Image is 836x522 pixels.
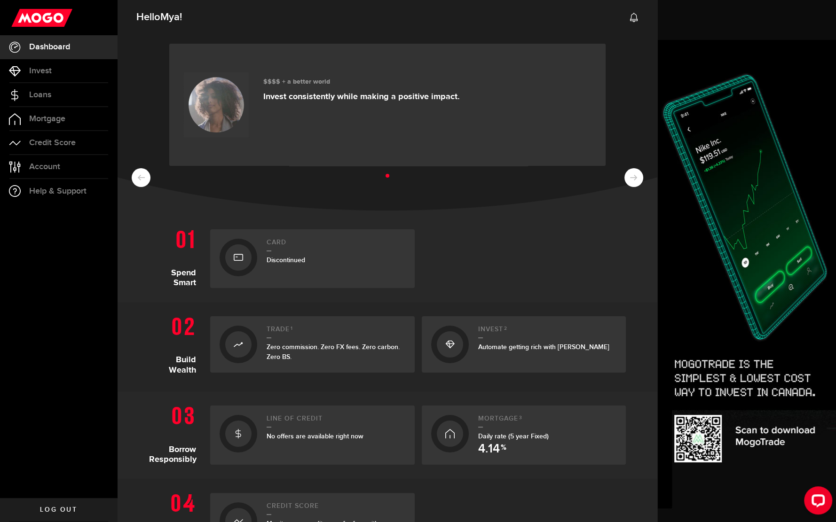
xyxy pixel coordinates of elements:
[263,92,460,102] p: Invest consistently while making a positive impact.
[478,343,609,351] span: Automate getting rich with [PERSON_NAME]
[657,40,836,522] img: Side-banner-trade-up-1126-380x1026
[149,312,203,377] h1: Build Wealth
[478,326,617,338] h2: Invest
[210,405,415,465] a: Line of creditNo offers are available right now
[29,43,70,51] span: Dashboard
[797,483,836,522] iframe: LiveChat chat widget
[478,432,549,440] span: Daily rate (5 year Fixed)
[267,256,305,264] span: Discontinued
[263,78,460,86] h3: $$$$ + a better world
[267,326,405,338] h2: Trade
[160,11,180,23] span: Mya
[29,115,65,123] span: Mortgage
[136,8,182,27] span: Hello !
[504,326,507,331] sup: 2
[29,139,76,147] span: Credit Score
[478,443,500,455] span: 4.14
[267,415,405,428] h2: Line of credit
[40,506,77,513] span: Log out
[519,415,522,421] sup: 3
[29,67,52,75] span: Invest
[210,316,415,373] a: Trade1Zero commission. Zero FX fees. Zero carbon. Zero BS.
[422,316,626,373] a: Invest2Automate getting rich with [PERSON_NAME]
[291,326,293,331] sup: 1
[267,343,400,361] span: Zero commission. Zero FX fees. Zero carbon. Zero BS.
[29,91,51,99] span: Loans
[501,444,506,455] span: %
[210,229,415,288] a: CardDiscontinued
[169,44,606,166] a: $$$$ + a better world Invest consistently while making a positive impact.
[29,163,60,171] span: Account
[422,405,626,465] a: Mortgage3Daily rate (5 year Fixed) 4.14 %
[149,225,203,288] h1: Spend Smart
[149,401,203,465] h1: Borrow Responsibly
[267,239,405,251] h2: Card
[267,502,405,515] h2: Credit Score
[29,187,87,195] span: Help & Support
[267,432,363,440] span: No offers are available right now
[478,415,617,428] h2: Mortgage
